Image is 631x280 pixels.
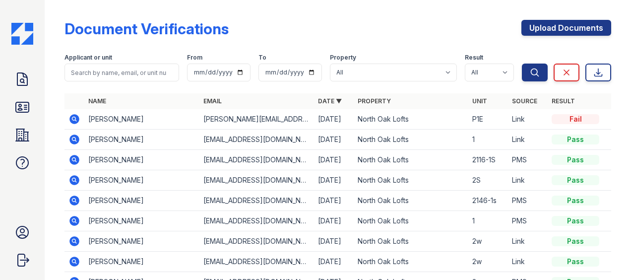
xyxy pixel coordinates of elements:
td: 2S [468,170,508,191]
label: Property [330,54,356,62]
td: [PERSON_NAME] [84,130,199,150]
td: Link [508,109,548,130]
div: Pass [552,155,599,165]
td: [PERSON_NAME] [84,252,199,272]
div: Pass [552,196,599,206]
td: [PERSON_NAME] [84,150,199,170]
td: North Oak Lofts [354,211,468,231]
td: [PERSON_NAME] [84,191,199,211]
div: Pass [552,257,599,267]
td: [EMAIL_ADDRESS][DOMAIN_NAME] [199,150,314,170]
td: [DATE] [314,191,354,211]
a: Date ▼ [318,97,342,105]
td: [DATE] [314,252,354,272]
a: Result [552,97,575,105]
td: Link [508,130,548,150]
td: 1 [468,211,508,231]
a: Name [88,97,106,105]
td: 1 [468,130,508,150]
a: Source [512,97,537,105]
label: From [187,54,202,62]
div: Pass [552,216,599,226]
td: [EMAIL_ADDRESS][DOMAIN_NAME] [199,130,314,150]
a: Email [203,97,222,105]
td: [DATE] [314,109,354,130]
td: Link [508,252,548,272]
td: North Oak Lofts [354,150,468,170]
td: PMS [508,150,548,170]
td: North Oak Lofts [354,191,468,211]
div: Document Verifications [64,20,229,38]
td: PMS [508,211,548,231]
td: North Oak Lofts [354,231,468,252]
a: Property [358,97,391,105]
td: [DATE] [314,231,354,252]
td: [PERSON_NAME] [84,231,199,252]
label: Result [465,54,483,62]
label: To [258,54,266,62]
td: North Oak Lofts [354,109,468,130]
input: Search by name, email, or unit number [64,64,179,81]
td: PMS [508,191,548,211]
div: Pass [552,135,599,144]
td: [EMAIL_ADDRESS][DOMAIN_NAME] [199,231,314,252]
td: P1E [468,109,508,130]
td: North Oak Lofts [354,170,468,191]
td: Link [508,170,548,191]
label: Applicant or unit [64,54,112,62]
a: Upload Documents [521,20,611,36]
td: North Oak Lofts [354,252,468,272]
td: 2146-1s [468,191,508,211]
td: [PERSON_NAME] [84,109,199,130]
td: 2w [468,252,508,272]
div: Fail [552,114,599,124]
td: [EMAIL_ADDRESS][DOMAIN_NAME] [199,252,314,272]
td: [EMAIL_ADDRESS][DOMAIN_NAME] [199,170,314,191]
td: Link [508,231,548,252]
td: [PERSON_NAME] [84,211,199,231]
div: Pass [552,175,599,185]
td: [DATE] [314,170,354,191]
td: [DATE] [314,211,354,231]
img: CE_Icon_Blue-c292c112584629df590d857e76928e9f676e5b41ef8f769ba2f05ee15b207248.png [11,23,33,45]
td: [DATE] [314,150,354,170]
div: Pass [552,236,599,246]
td: 2116-1S [468,150,508,170]
a: Unit [472,97,487,105]
td: [PERSON_NAME] [84,170,199,191]
td: 2w [468,231,508,252]
td: [DATE] [314,130,354,150]
td: North Oak Lofts [354,130,468,150]
td: [PERSON_NAME][EMAIL_ADDRESS][DOMAIN_NAME] [199,109,314,130]
td: [EMAIL_ADDRESS][DOMAIN_NAME] [199,191,314,211]
td: [EMAIL_ADDRESS][DOMAIN_NAME] [199,211,314,231]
